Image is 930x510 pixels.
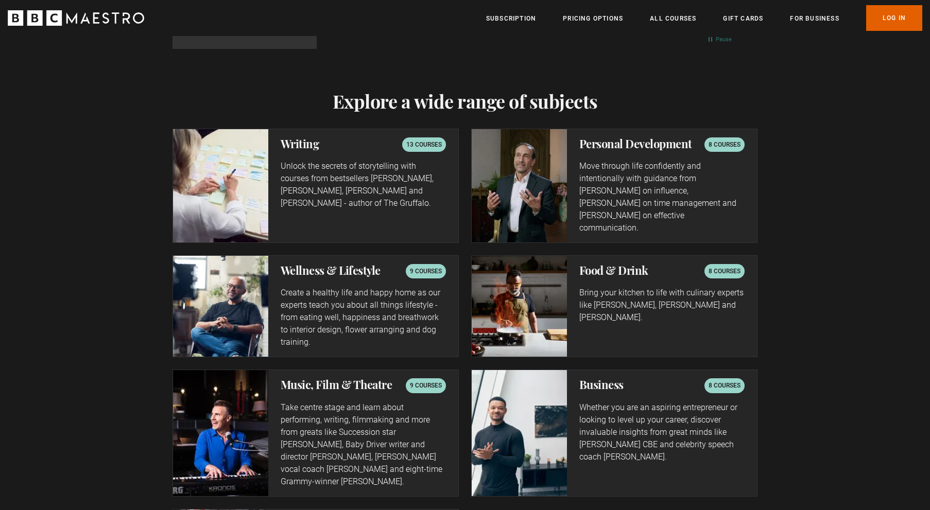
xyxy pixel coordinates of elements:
[716,36,732,43] div: Pause
[579,160,745,234] p: Move through life confidently and intentionally with guidance from [PERSON_NAME] on influence, [P...
[410,266,442,276] p: 9 courses
[8,10,144,26] svg: BBC Maestro
[563,13,623,24] a: Pricing Options
[579,287,745,324] p: Bring your kitchen to life with culinary experts like [PERSON_NAME], [PERSON_NAME] and [PERSON_NA...
[709,380,740,391] p: 8 courses
[579,401,745,463] p: Whether you are an aspiring entrepreneur or looking to level up your career, discover invaluable ...
[723,13,763,24] a: Gift Cards
[281,264,381,276] h2: Wellness & Lifestyle
[406,139,442,150] p: 13 courses
[281,160,446,209] p: Unlock the secrets of storytelling with courses from bestsellers [PERSON_NAME], [PERSON_NAME], [P...
[410,380,442,391] p: 9 courses
[173,90,757,112] h2: Explore a wide range of subjects
[790,13,839,24] a: For business
[709,139,740,150] p: 8 courses
[281,287,446,348] p: Create a healthy life and happy home as our experts teach you about all things lifestyle - from e...
[866,5,922,31] a: Log In
[281,378,392,391] h2: Music, Film & Theatre
[650,13,696,24] a: All Courses
[707,34,732,44] div: Pause carousel
[579,137,692,150] h2: Personal Development
[281,137,319,150] h2: Writing
[281,401,446,488] p: Take centre stage and learn about performing, writing, filmmaking and more from greats like Succe...
[579,378,624,391] h2: Business
[486,13,536,24] a: Subscription
[579,264,648,276] h2: Food & Drink
[486,5,922,31] nav: Primary
[709,266,740,276] p: 8 courses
